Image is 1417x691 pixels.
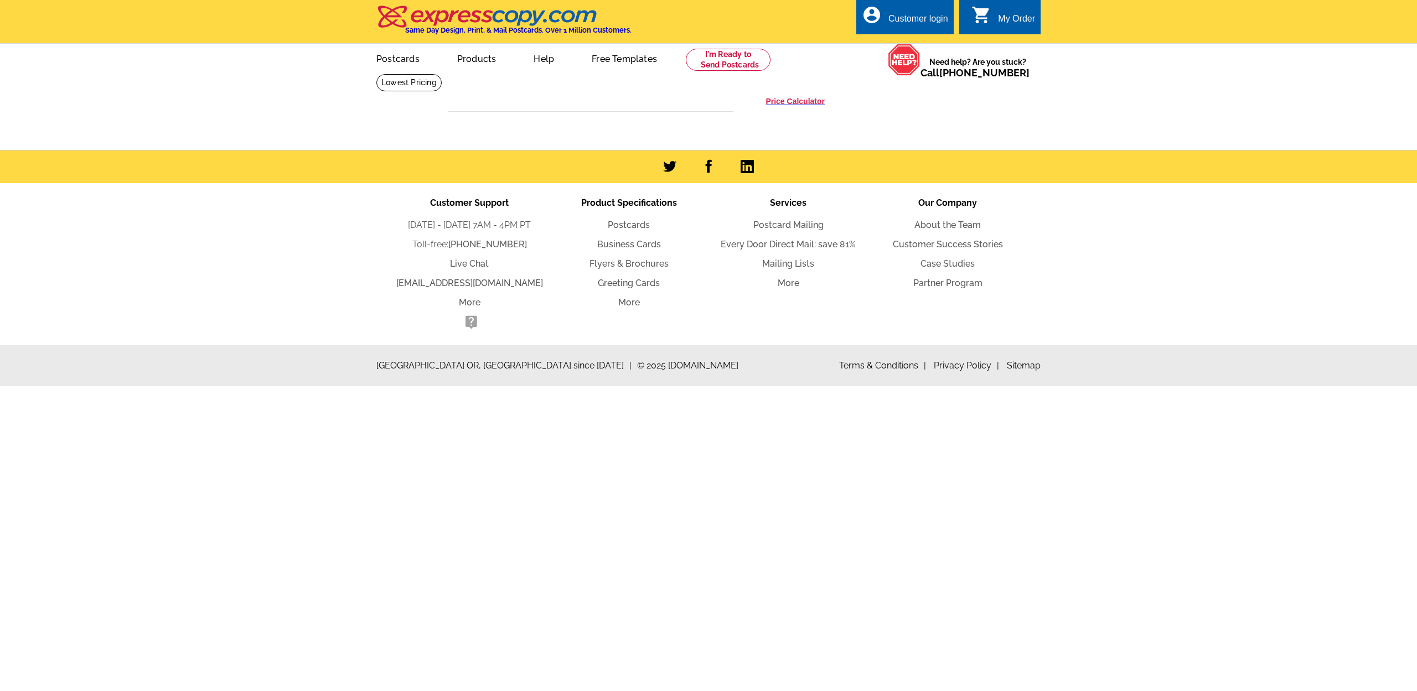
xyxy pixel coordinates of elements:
[770,198,806,208] span: Services
[920,67,1030,79] span: Call
[516,45,572,71] a: Help
[778,278,799,288] a: More
[762,258,814,269] a: Mailing Lists
[459,297,480,308] a: More
[618,297,640,308] a: More
[862,12,948,26] a: account_circle Customer login
[939,67,1030,79] a: [PHONE_NUMBER]
[971,5,991,25] i: shopping_cart
[920,56,1035,79] span: Need help? Are you stuck?
[637,359,738,372] span: © 2025 [DOMAIN_NAME]
[971,12,1035,26] a: shopping_cart My Order
[376,13,632,34] a: Same Day Design, Print, & Mail Postcards. Over 1 Million Customers.
[920,258,975,269] a: Case Studies
[574,45,675,71] a: Free Templates
[608,220,650,230] a: Postcards
[439,45,514,71] a: Products
[766,96,825,106] a: Price Calculator
[430,198,509,208] span: Customer Support
[376,359,632,372] span: [GEOGRAPHIC_DATA] OR, [GEOGRAPHIC_DATA] since [DATE]
[405,26,632,34] h4: Same Day Design, Print, & Mail Postcards. Over 1 Million Customers.
[918,198,977,208] span: Our Company
[721,239,856,250] a: Every Door Direct Mail: save 81%
[589,258,669,269] a: Flyers & Brochures
[914,220,981,230] a: About the Team
[998,14,1035,29] div: My Order
[597,239,661,250] a: Business Cards
[359,45,437,71] a: Postcards
[1007,360,1041,371] a: Sitemap
[839,360,926,371] a: Terms & Conditions
[581,198,677,208] span: Product Specifications
[888,14,948,29] div: Customer login
[396,278,543,288] a: [EMAIL_ADDRESS][DOMAIN_NAME]
[862,5,882,25] i: account_circle
[450,258,489,269] a: Live Chat
[753,220,824,230] a: Postcard Mailing
[390,238,549,251] li: Toll-free:
[913,278,982,288] a: Partner Program
[934,360,999,371] a: Privacy Policy
[390,219,549,232] li: [DATE] - [DATE] 7AM - 4PM PT
[888,44,920,76] img: help
[598,278,660,288] a: Greeting Cards
[448,239,527,250] a: [PHONE_NUMBER]
[893,239,1003,250] a: Customer Success Stories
